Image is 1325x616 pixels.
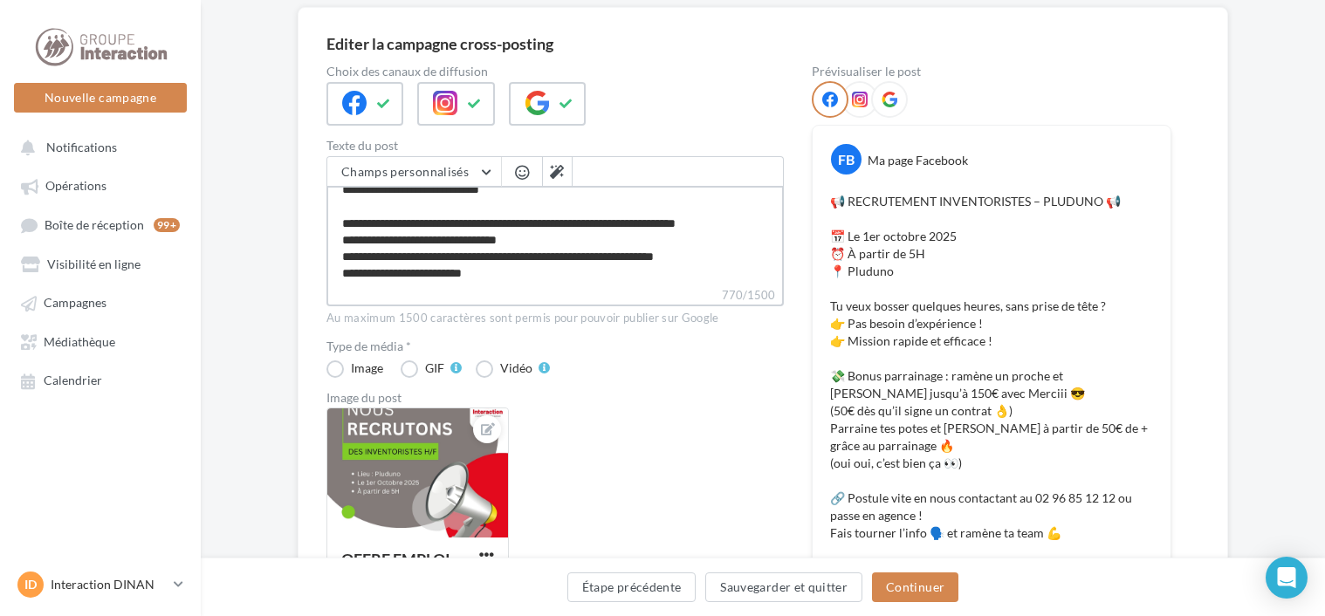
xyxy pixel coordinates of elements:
[14,568,187,601] a: ID Interaction DINAN
[326,65,784,78] label: Choix des canaux de diffusion
[868,152,968,169] div: Ma page Facebook
[47,257,141,271] span: Visibilité en ligne
[10,364,190,395] a: Calendrier
[326,286,784,306] label: 770/1500
[341,550,450,587] div: OFFRE EMPLOI Inventoriste
[812,65,1171,78] div: Prévisualiser le post
[10,209,190,241] a: Boîte de réception99+
[326,311,784,326] div: Au maximum 1500 caractères sont permis pour pouvoir publier sur Google
[831,144,862,175] div: FB
[10,325,190,357] a: Médiathèque
[45,179,106,194] span: Opérations
[154,218,180,232] div: 99+
[10,286,190,318] a: Campagnes
[567,572,697,602] button: Étape précédente
[24,576,37,593] span: ID
[705,572,862,602] button: Sauvegarder et quitter
[46,140,117,154] span: Notifications
[10,169,190,201] a: Opérations
[500,362,532,374] div: Vidéo
[326,36,553,51] div: Editer la campagne cross-posting
[44,373,102,388] span: Calendrier
[1266,557,1308,599] div: Open Intercom Messenger
[14,83,187,113] button: Nouvelle campagne
[44,334,115,349] span: Médiathèque
[44,296,106,311] span: Campagnes
[830,193,1153,612] p: 📢 RECRUTEMENT INVENTORISTES – PLUDUNO 📢 📅 Le 1er octobre 2025 ⏰ À partir de 5H 📍 Pluduno Tu veux ...
[327,157,501,187] button: Champs personnalisés
[326,392,784,404] div: Image du post
[326,340,784,352] label: Type de média *
[351,362,383,374] div: Image
[10,131,183,162] button: Notifications
[10,248,190,279] a: Visibilité en ligne
[45,217,144,232] span: Boîte de réception
[872,572,958,602] button: Continuer
[326,140,784,152] label: Texte du post
[425,362,444,374] div: GIF
[341,164,469,179] span: Champs personnalisés
[51,576,167,593] p: Interaction DINAN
